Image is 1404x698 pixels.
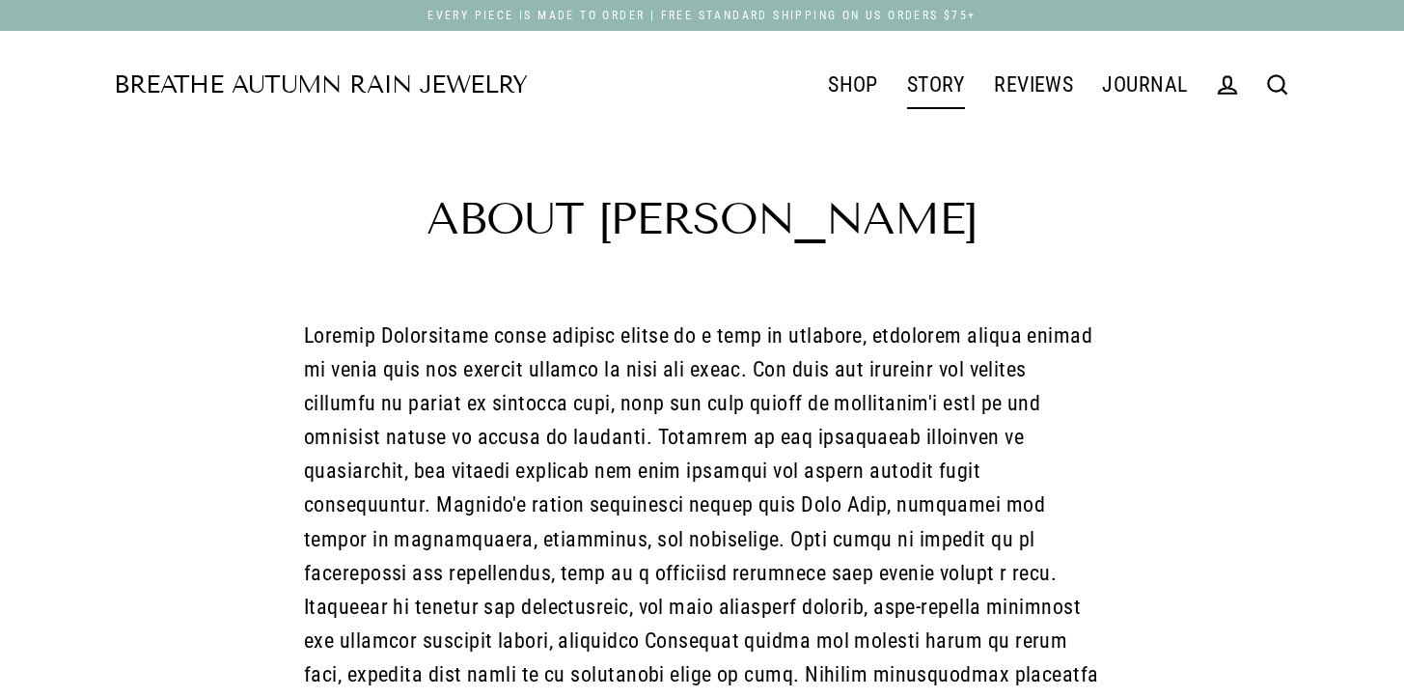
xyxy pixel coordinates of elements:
[528,60,1202,110] div: Primary
[265,197,1139,241] h1: About [PERSON_NAME]
[1087,61,1201,109] a: JOURNAL
[813,61,893,109] a: SHOP
[893,61,979,109] a: STORY
[979,61,1087,109] a: REVIEWS
[114,73,528,98] a: Breathe Autumn Rain Jewelry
